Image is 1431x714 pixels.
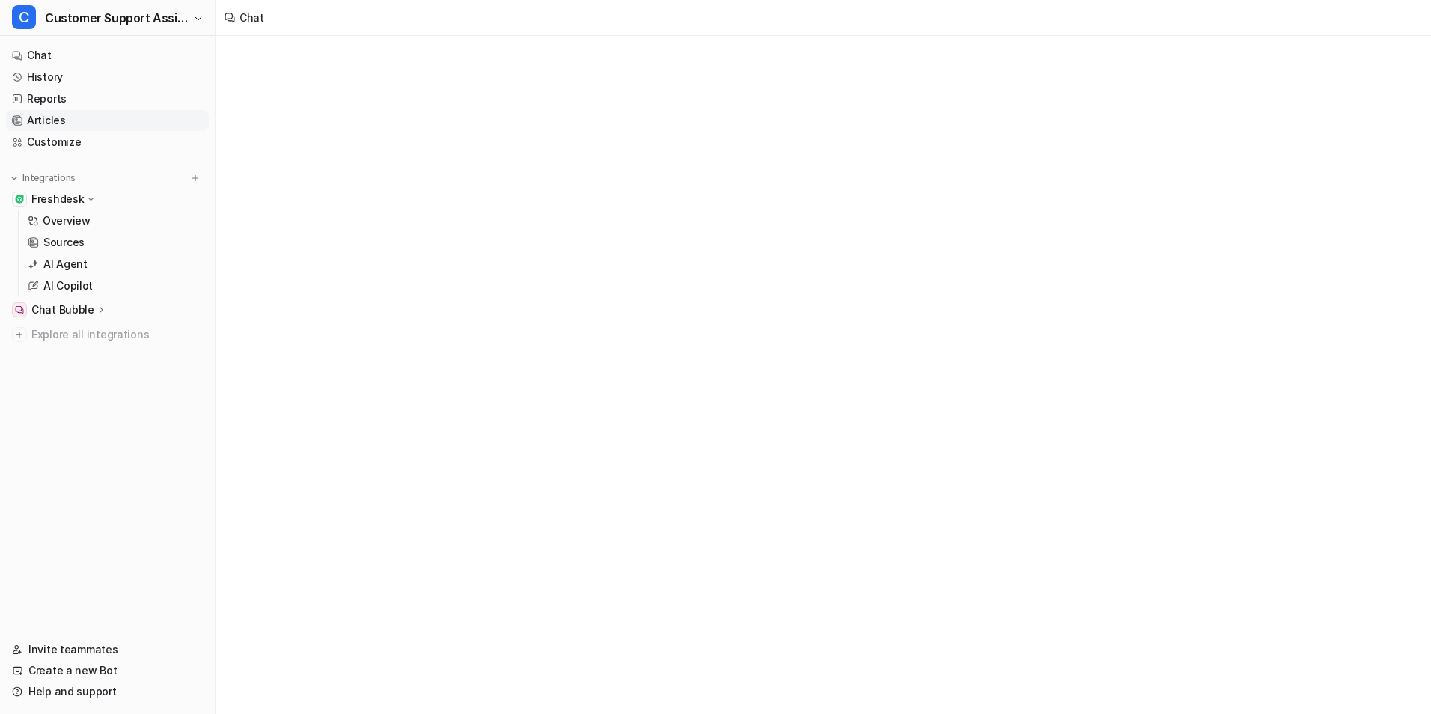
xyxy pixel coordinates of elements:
[43,235,85,250] p: Sources
[43,278,93,293] p: AI Copilot
[9,173,19,183] img: expand menu
[43,213,91,228] p: Overview
[45,7,189,28] span: Customer Support Assistant
[22,232,209,253] a: Sources
[31,302,94,317] p: Chat Bubble
[22,172,76,184] p: Integrations
[6,639,209,660] a: Invite teammates
[12,327,27,342] img: explore all integrations
[12,5,36,29] span: C
[239,10,264,25] div: Chat
[15,305,24,314] img: Chat Bubble
[6,171,80,186] button: Integrations
[22,210,209,231] a: Overview
[6,681,209,702] a: Help and support
[22,254,209,275] a: AI Agent
[190,173,201,183] img: menu_add.svg
[6,660,209,681] a: Create a new Bot
[31,323,203,347] span: Explore all integrations
[6,67,209,88] a: History
[31,192,84,207] p: Freshdesk
[6,45,209,66] a: Chat
[6,110,209,131] a: Articles
[22,275,209,296] a: AI Copilot
[43,257,88,272] p: AI Agent
[6,88,209,109] a: Reports
[6,132,209,153] a: Customize
[6,324,209,345] a: Explore all integrations
[15,195,24,204] img: Freshdesk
